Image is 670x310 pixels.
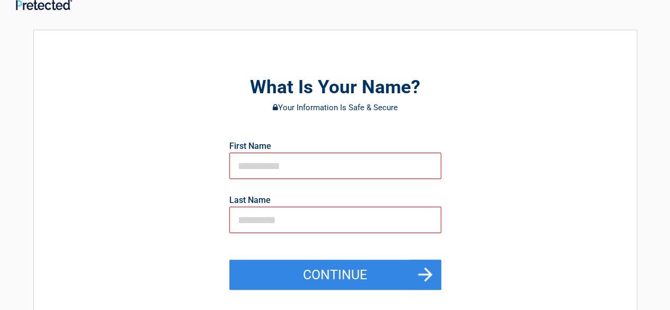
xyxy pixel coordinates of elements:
button: Continue [229,260,441,290]
h3: Your Information Is Safe & Secure [92,103,578,112]
label: Last Name [229,196,271,205]
label: First Name [229,142,271,150]
h2: What Is Your Name? [92,75,578,100]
